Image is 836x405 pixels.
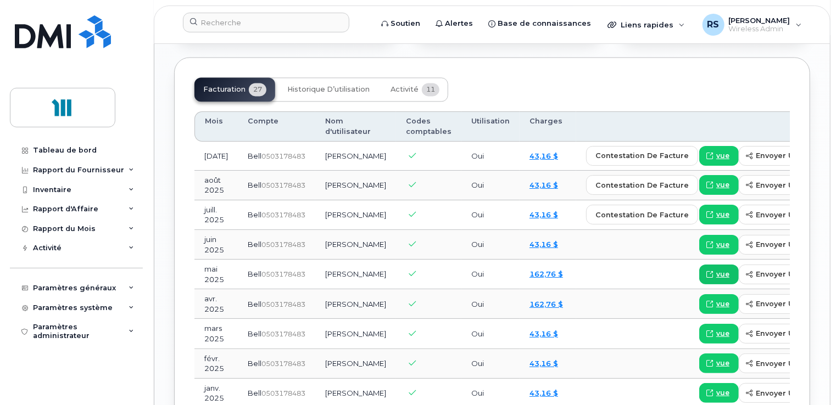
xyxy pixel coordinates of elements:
[248,181,261,189] span: Bell
[621,20,673,29] span: Liens rapides
[600,14,693,36] div: Liens rapides
[391,85,419,94] span: Activité
[194,349,238,379] td: févr. 2025
[695,14,810,36] div: Rémy, Serge
[530,181,558,189] a: 43,16 $
[530,210,558,219] a: 43,16 $
[716,388,729,398] span: vue
[699,175,739,195] a: vue
[315,230,396,260] td: [PERSON_NAME]
[699,294,739,314] a: vue
[729,16,790,25] span: [PERSON_NAME]
[315,260,396,289] td: [PERSON_NAME]
[461,289,520,319] td: Oui
[756,358,828,369] span: envoyer une copie
[315,142,396,171] td: [PERSON_NAME]
[315,319,396,348] td: [PERSON_NAME]
[461,349,520,379] td: Oui
[756,269,828,279] span: envoyer une copie
[194,319,238,348] td: mars 2025
[716,299,729,309] span: vue
[699,324,739,344] a: vue
[699,146,739,166] a: vue
[248,151,261,160] span: Bell
[530,240,558,249] a: 43,16 $
[315,171,396,200] td: [PERSON_NAME]
[422,83,439,96] span: 11
[238,111,315,142] th: Compte
[461,111,520,142] th: Utilisation
[756,210,828,220] span: envoyer une copie
[315,200,396,230] td: [PERSON_NAME]
[461,171,520,200] td: Oui
[261,240,305,249] span: 0503178483
[530,300,563,308] a: 162,76 $
[729,25,790,33] span: Wireless Admin
[716,269,729,279] span: vue
[261,330,305,338] span: 0503178483
[756,239,828,250] span: envoyer une copie
[248,389,261,397] span: Bell
[716,180,729,190] span: vue
[716,151,729,161] span: vue
[586,175,698,195] button: Contestation de Facture
[756,388,828,398] span: envoyer une copie
[716,240,729,250] span: vue
[248,269,261,278] span: Bell
[396,111,461,142] th: Codes comptables
[756,150,828,161] span: envoyer une copie
[315,349,396,379] td: [PERSON_NAME]
[716,329,729,339] span: vue
[248,210,261,219] span: Bell
[756,299,828,309] span: envoyer une copie
[248,300,261,308] span: Bell
[707,18,720,31] span: RS
[595,210,689,220] span: Contestation de Facture
[498,18,591,29] span: Base de connaissances
[716,210,729,220] span: vue
[595,150,689,161] span: Contestation de Facture
[287,85,370,94] span: Historique d’utilisation
[716,358,729,368] span: vue
[699,205,739,224] a: vue
[586,146,698,166] button: Contestation de Facture
[261,181,305,189] span: 0503178483
[530,389,558,397] a: 43,16 $
[756,180,828,190] span: envoyer une copie
[194,142,238,171] td: [DATE]
[699,353,739,373] a: vue
[461,260,520,289] td: Oui
[194,171,238,200] td: août 2025
[699,265,739,284] a: vue
[788,357,828,397] iframe: Messenger Launcher
[428,13,481,35] a: Alertes
[461,142,520,171] td: Oui
[461,200,520,230] td: Oui
[315,111,396,142] th: Nom d'utilisateur
[194,230,238,260] td: juin 2025
[248,359,261,368] span: Bell
[261,270,305,278] span: 0503178483
[699,383,739,403] a: vue
[261,359,305,368] span: 0503178483
[374,13,428,35] a: Soutien
[261,211,305,219] span: 0503178483
[194,260,238,289] td: mai 2025
[586,205,698,224] button: Contestation de Facture
[595,180,689,190] span: Contestation de Facture
[391,18,420,29] span: Soutien
[261,300,305,308] span: 0503178483
[530,329,558,338] a: 43,16 $
[194,200,238,230] td: juill. 2025
[248,240,261,249] span: Bell
[194,289,238,319] td: avr. 2025
[248,329,261,338] span: Bell
[261,389,305,397] span: 0503178483
[520,111,576,142] th: Charges
[461,230,520,260] td: Oui
[481,13,599,35] a: Base de connaissances
[530,359,558,368] a: 43,16 $
[183,13,349,32] input: Recherche
[261,152,305,160] span: 0503178483
[315,289,396,319] td: [PERSON_NAME]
